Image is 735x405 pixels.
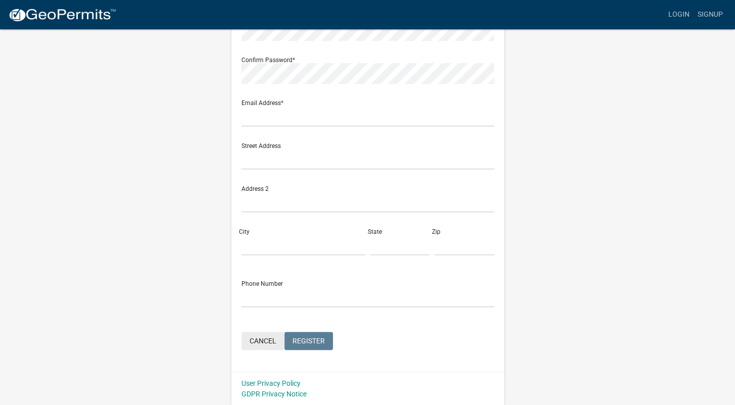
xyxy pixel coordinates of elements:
[284,332,333,350] button: Register
[241,379,301,387] a: User Privacy Policy
[664,5,694,24] a: Login
[694,5,727,24] a: Signup
[292,336,325,344] span: Register
[241,332,284,350] button: Cancel
[241,390,307,398] a: GDPR Privacy Notice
